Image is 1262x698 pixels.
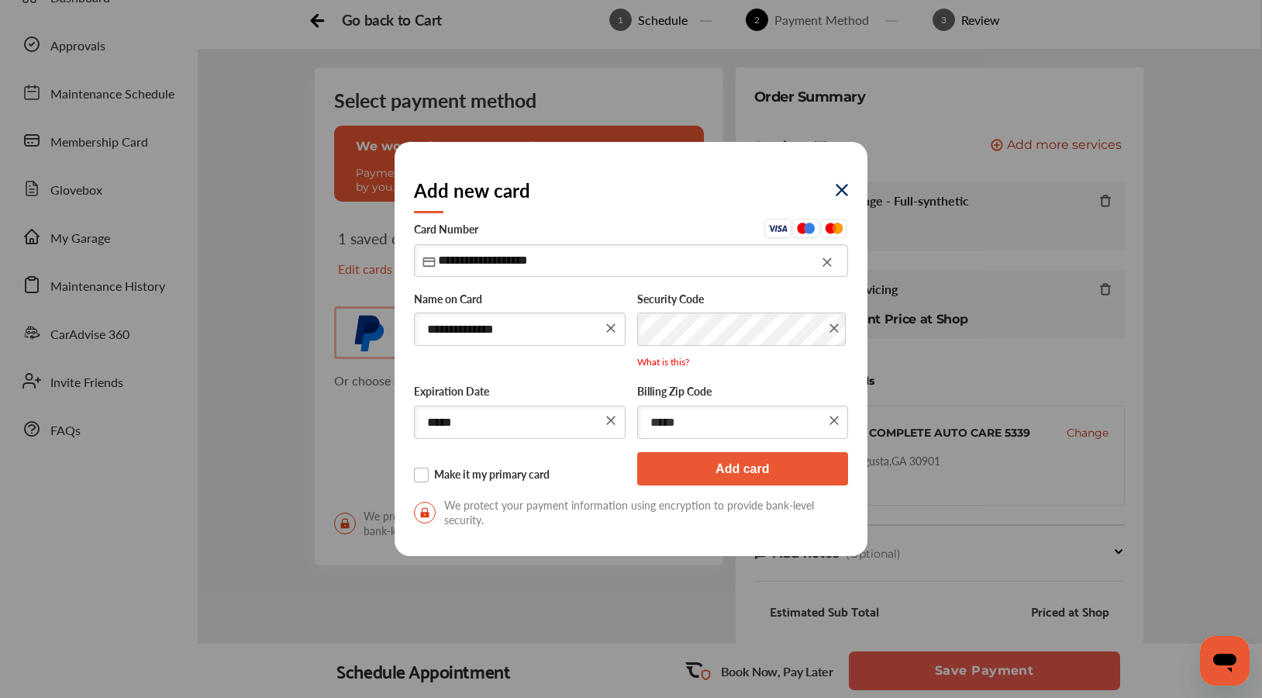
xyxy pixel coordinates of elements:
img: eYXu4VuQffQpPoAAAAASUVORK5CYII= [836,184,848,196]
span: We protect your payment information using encryption to provide bank-level security. [414,498,848,527]
img: Mastercard.eb291d48.svg [820,219,848,238]
iframe: Button to launch messaging window [1200,636,1250,686]
label: Name on Card [414,292,626,308]
label: Make it my primary card [414,468,626,483]
img: Maestro.aa0500b2.svg [792,219,820,238]
label: Security Code [637,292,849,308]
label: Billing Zip Code [637,385,849,400]
label: Card Number [414,219,848,243]
img: secure-lock [414,502,436,523]
button: Add card [637,452,849,485]
label: Expiration Date [414,385,626,400]
h2: Add new card [414,177,530,203]
p: What is this? [637,355,849,368]
img: Visa.45ceafba.svg [764,219,792,238]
